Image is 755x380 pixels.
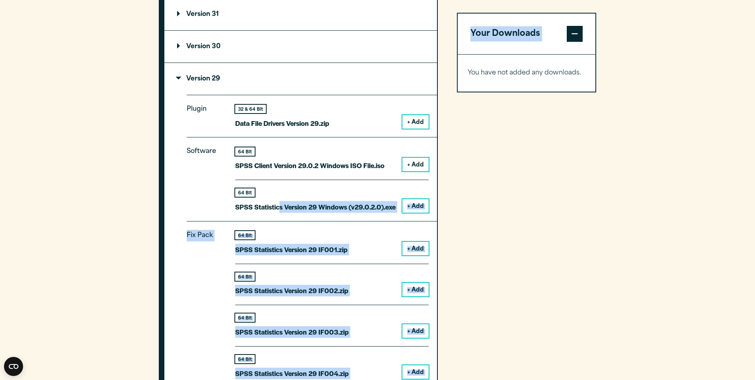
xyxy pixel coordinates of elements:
[164,31,437,63] summary: Version 30
[235,313,255,322] div: 64 Bit
[177,76,220,82] p: Version 29
[235,285,348,296] p: SPSS Statistics Version 29 IF002.zip
[468,67,586,79] p: You have not added any downloads.
[402,283,429,296] button: + Add
[402,324,429,338] button: + Add
[4,357,23,376] button: Open CMP widget
[235,272,255,281] div: 64 Bit
[164,63,437,95] summary: Version 29
[235,118,329,129] p: Data File Drivers Version 29.zip
[458,54,596,92] div: Your Downloads
[235,244,347,255] p: SPSS Statistics Version 29 IF001.zip
[235,201,396,213] p: SPSS Statistics Version 29 Windows (v29.0.2.0).exe
[177,11,219,18] p: Version 31
[235,326,349,338] p: SPSS Statistics Version 29 IF003.zip
[402,199,429,213] button: + Add
[187,104,222,123] p: Plugin
[177,43,220,50] p: Version 30
[402,242,429,255] button: + Add
[235,105,266,113] div: 32 & 64 Bit
[187,146,222,206] p: Software
[402,365,429,379] button: + Add
[235,368,349,379] p: SPSS Statistics Version 29 IF004.zip
[235,355,255,363] div: 64 Bit
[458,14,596,54] button: Your Downloads
[235,160,384,171] p: SPSS Client Version 29.0.2 Windows ISO File.iso
[235,188,255,197] div: 64 Bit
[402,158,429,171] button: + Add
[235,147,255,156] div: 64 Bit
[402,115,429,129] button: + Add
[235,231,255,239] div: 64 Bit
